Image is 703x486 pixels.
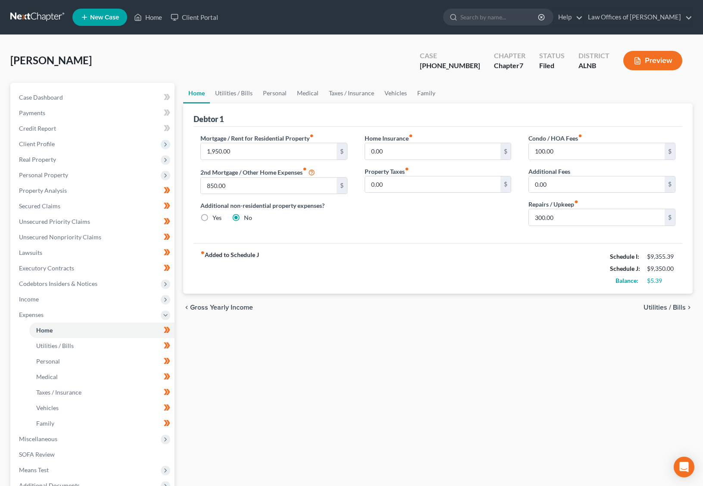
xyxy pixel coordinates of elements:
[200,167,315,177] label: 2nd Mortgage / Other Home Expenses
[365,167,409,176] label: Property Taxes
[29,416,175,431] a: Family
[244,213,252,222] label: No
[420,61,480,71] div: [PHONE_NUMBER]
[90,14,119,21] span: New Case
[19,109,45,116] span: Payments
[529,176,665,193] input: --
[420,51,480,61] div: Case
[10,54,92,66] span: [PERSON_NAME]
[665,143,675,160] div: $
[19,311,44,318] span: Expenses
[19,264,74,272] span: Executory Contracts
[29,369,175,385] a: Medical
[12,121,175,136] a: Credit Report
[409,134,413,138] i: fiber_manual_record
[36,373,58,380] span: Medical
[19,233,101,241] span: Unsecured Nonpriority Claims
[405,167,409,171] i: fiber_manual_record
[36,389,81,396] span: Taxes / Insurance
[19,451,55,458] span: SOFA Review
[19,187,67,194] span: Property Analysis
[12,90,175,105] a: Case Dashboard
[460,9,539,25] input: Search by name...
[578,134,582,138] i: fiber_manual_record
[303,167,307,171] i: fiber_manual_record
[210,83,258,103] a: Utilities / Bills
[200,134,314,143] label: Mortgage / Rent for Residential Property
[36,342,74,349] span: Utilities / Bills
[610,253,639,260] strong: Schedule I:
[665,176,675,193] div: $
[200,251,205,255] i: fiber_manual_record
[337,178,347,194] div: $
[19,435,57,442] span: Miscellaneous
[309,134,314,138] i: fiber_manual_record
[190,304,253,311] span: Gross Yearly Income
[578,61,609,71] div: ALNB
[201,178,337,194] input: --
[19,202,60,210] span: Secured Claims
[528,134,582,143] label: Condo / HOA Fees
[29,400,175,416] a: Vehicles
[19,466,49,473] span: Means Test
[337,143,347,160] div: $
[12,245,175,260] a: Lawsuits
[494,61,525,71] div: Chapter
[574,200,578,204] i: fiber_manual_record
[19,156,56,163] span: Real Property
[539,61,565,71] div: Filed
[584,9,692,25] a: Law Offices of [PERSON_NAME]
[686,304,693,311] i: chevron_right
[36,404,59,411] span: Vehicles
[36,420,54,427] span: Family
[616,277,638,284] strong: Balance:
[674,457,694,477] div: Open Intercom Messenger
[644,304,693,311] button: Utilities / Bills chevron_right
[529,209,665,226] input: --
[19,171,68,179] span: Personal Property
[201,143,337,160] input: --
[528,200,578,209] label: Repairs / Upkeep
[194,114,224,124] div: Debtor 1
[623,51,682,70] button: Preview
[183,304,190,311] i: chevron_left
[647,252,675,261] div: $9,355.39
[12,183,175,198] a: Property Analysis
[183,83,210,103] a: Home
[500,143,511,160] div: $
[166,9,222,25] a: Client Portal
[19,295,39,303] span: Income
[19,140,55,147] span: Client Profile
[528,167,570,176] label: Additional Fees
[12,260,175,276] a: Executory Contracts
[292,83,324,103] a: Medical
[212,213,222,222] label: Yes
[200,201,347,210] label: Additional non-residential property expenses?
[500,176,511,193] div: $
[29,354,175,369] a: Personal
[19,94,63,101] span: Case Dashboard
[554,9,583,25] a: Help
[36,357,60,365] span: Personal
[19,280,97,287] span: Codebtors Insiders & Notices
[12,198,175,214] a: Secured Claims
[365,176,501,193] input: --
[665,209,675,226] div: $
[365,143,501,160] input: --
[130,9,166,25] a: Home
[183,304,253,311] button: chevron_left Gross Yearly Income
[29,338,175,354] a: Utilities / Bills
[200,251,259,287] strong: Added to Schedule J
[365,134,413,143] label: Home Insurance
[539,51,565,61] div: Status
[12,214,175,229] a: Unsecured Priority Claims
[647,276,675,285] div: $5.39
[12,447,175,462] a: SOFA Review
[19,249,42,256] span: Lawsuits
[519,61,523,69] span: 7
[379,83,412,103] a: Vehicles
[12,105,175,121] a: Payments
[29,323,175,338] a: Home
[36,326,53,334] span: Home
[29,385,175,400] a: Taxes / Insurance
